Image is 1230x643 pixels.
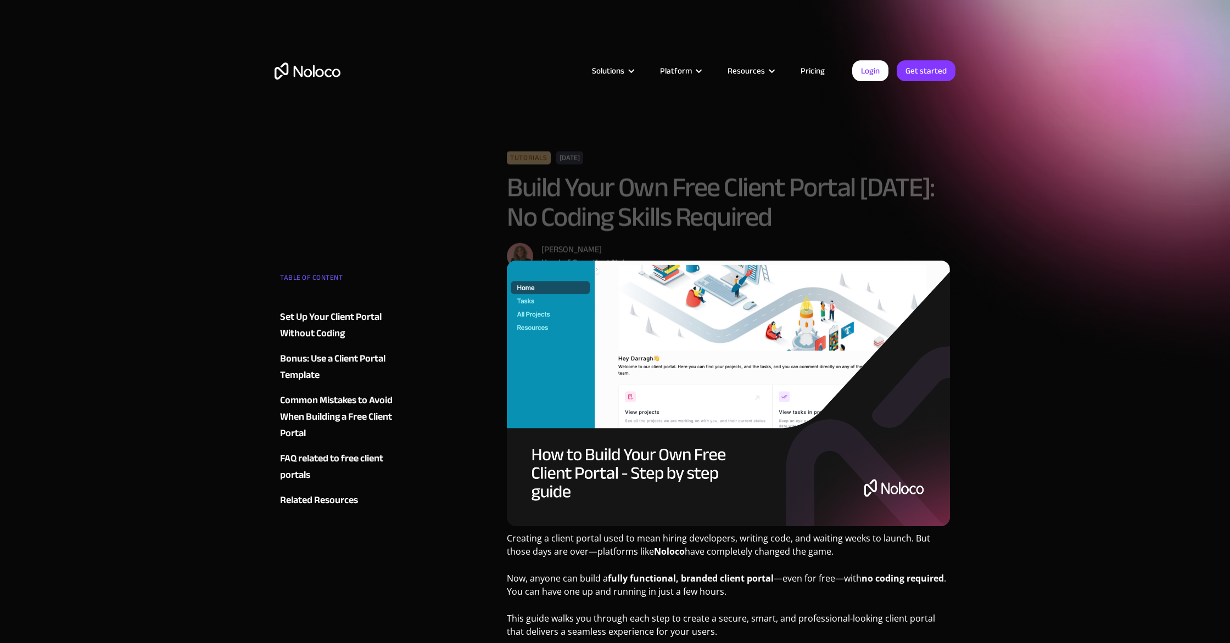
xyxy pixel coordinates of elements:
div: [PERSON_NAME] [541,243,638,256]
a: Get started [897,60,955,81]
div: Platform [646,64,714,78]
div: [DATE] [556,151,583,165]
h1: Build Your Own Free Client Portal [DATE]: No Coding Skills Required [507,173,950,232]
a: Bonus: Use a Client Portal Template [280,351,413,383]
div: Platform [660,64,692,78]
div: TABLE OF CONTENT [280,269,413,291]
div: Related Resources [280,492,358,509]
p: Now, anyone can build a —even for free—with . You can have one up and running in just a few hours. [507,572,950,606]
div: Tutorials [507,151,551,165]
div: Solutions [592,64,624,78]
a: Common Mistakes to Avoid When Building a Free Client Portal [280,392,413,442]
div: Resources [728,64,765,78]
a: Pricing [787,64,838,78]
a: FAQ related to free client portals [280,450,413,483]
strong: Noloco [654,545,685,557]
div: Head of Growth at Noloco [541,256,638,269]
div: Resources [714,64,787,78]
p: Creating a client portal used to mean hiring developers, writing code, and waiting weeks to launc... [507,532,950,566]
strong: no coding required [862,572,944,584]
a: Login [852,60,888,81]
div: Solutions [578,64,646,78]
a: Set Up Your Client Portal Without Coding [280,309,413,342]
a: Related Resources [280,492,413,509]
strong: fully functional, branded client portal [608,572,774,584]
a: home [275,63,340,80]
